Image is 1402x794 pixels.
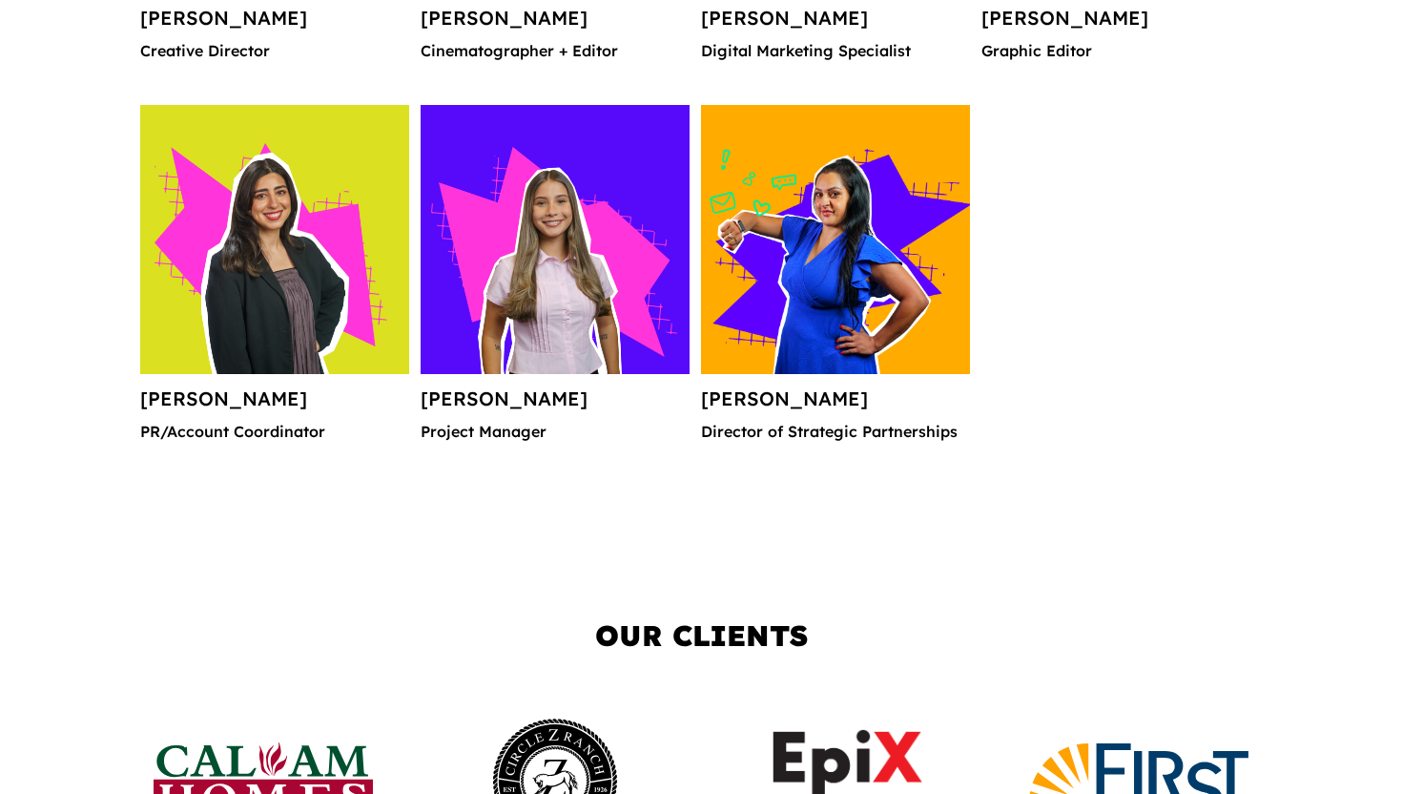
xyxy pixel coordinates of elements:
[140,105,409,374] img: Nilda Hernandez
[421,389,690,424] h4: [PERSON_NAME]
[201,618,1201,668] h2: Our Clients
[99,107,320,132] div: Leave a message
[981,9,1250,43] h4: [PERSON_NAME]
[421,105,690,374] img: Sofia Baumunk
[421,9,690,43] h4: [PERSON_NAME]
[40,240,333,433] span: We are offline. Please leave us a message.
[132,501,145,512] img: salesiqlogo_leal7QplfZFryJ6FIlVepeu7OftD7mt8q6exU6-34PB8prfIgodN67KcxXM9Y7JQ_.png
[701,389,970,424] h4: [PERSON_NAME]
[279,588,346,614] em: Submit
[140,389,409,424] h4: [PERSON_NAME]
[981,43,1250,73] p: Graphic Editor
[701,43,970,73] p: Digital Marketing Specialist
[140,43,409,73] p: Creative Director
[32,115,80,125] img: logo_Zg8I0qSkbAqR2WFHt3p6CTuqpyXMFPubPcD2OT02zFN43Cy9FUNNG3NEPhM_Q1qe_.png
[140,424,409,454] p: PR/Account Coordinator
[313,10,359,55] div: Minimize live chat window
[421,43,690,73] p: Cinematographer + Editor
[10,521,363,588] textarea: Type your message and click 'Submit'
[150,500,242,513] em: Driven by SalesIQ
[701,9,970,43] h4: [PERSON_NAME]
[701,424,970,454] p: Director of Strategic Partnerships
[140,9,409,43] h4: [PERSON_NAME]
[421,424,690,454] p: Project Manager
